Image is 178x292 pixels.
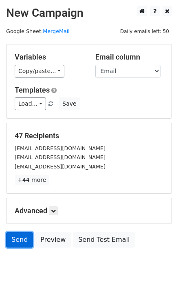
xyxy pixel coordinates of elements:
h5: Variables [15,53,83,62]
a: Daily emails left: 50 [117,28,172,34]
h5: 47 Recipients [15,131,163,140]
small: Google Sheet: [6,28,70,34]
h5: Advanced [15,206,163,215]
small: [EMAIL_ADDRESS][DOMAIN_NAME] [15,145,105,151]
small: [EMAIL_ADDRESS][DOMAIN_NAME] [15,154,105,160]
a: Preview [35,232,71,248]
a: Copy/paste... [15,65,64,77]
small: [EMAIL_ADDRESS][DOMAIN_NAME] [15,164,105,170]
button: Save [59,97,80,110]
a: Send [6,232,33,248]
a: Templates [15,86,50,94]
iframe: Chat Widget [137,253,178,292]
h2: New Campaign [6,6,172,20]
a: +44 more [15,175,49,185]
span: Daily emails left: 50 [117,27,172,36]
a: Send Test Email [73,232,135,248]
h5: Email column [95,53,164,62]
a: Load... [15,97,46,110]
a: MergeMail [43,28,70,34]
